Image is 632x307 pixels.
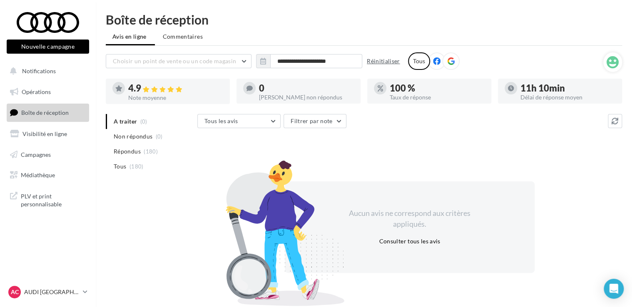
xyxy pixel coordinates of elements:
div: Boîte de réception [106,13,622,26]
span: Non répondus [114,132,152,141]
a: AC AUDI [GEOGRAPHIC_DATA] [7,284,89,300]
span: PLV et print personnalisable [21,191,86,208]
button: Tous les avis [197,114,281,128]
a: Médiathèque [5,166,91,184]
button: Notifications [5,62,87,80]
span: Commentaires [163,32,203,41]
button: Nouvelle campagne [7,40,89,54]
span: Tous les avis [204,117,238,124]
button: Réinitialiser [363,56,403,66]
span: Tous [114,162,126,171]
span: Répondus [114,147,141,156]
a: PLV et print personnalisable [5,187,91,212]
span: Notifications [22,67,56,74]
div: Open Intercom Messenger [604,279,624,299]
button: Choisir un point de vente ou un code magasin [106,54,251,68]
span: Boîte de réception [21,109,69,116]
span: Campagnes [21,151,51,158]
div: 0 [259,84,354,93]
span: Médiathèque [21,171,55,178]
span: Choisir un point de vente ou un code magasin [113,57,236,64]
div: 11h 10min [520,84,615,93]
span: (0) [156,133,163,140]
div: Délai de réponse moyen [520,94,615,100]
a: Campagnes [5,146,91,163]
a: Visibilité en ligne [5,125,91,143]
a: Opérations [5,83,91,101]
span: Visibilité en ligne [22,130,67,137]
span: AC [11,288,19,296]
div: 100 % [390,84,485,93]
div: 4.9 [128,84,223,93]
span: (180) [129,163,144,170]
div: [PERSON_NAME] non répondus [259,94,354,100]
span: (180) [144,148,158,155]
button: Filtrer par note [284,114,346,128]
button: Consulter tous les avis [376,236,443,246]
div: Aucun avis ne correspond aux critères appliqués. [338,208,481,229]
div: Note moyenne [128,95,223,101]
a: Boîte de réception [5,104,91,121]
div: Tous [408,52,430,70]
p: AUDI [GEOGRAPHIC_DATA] [24,288,80,296]
span: Opérations [22,88,51,95]
div: Taux de réponse [390,94,485,100]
